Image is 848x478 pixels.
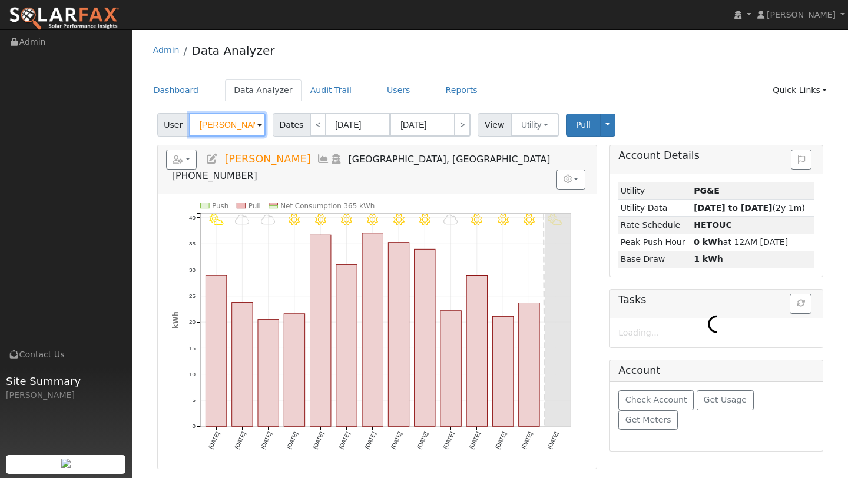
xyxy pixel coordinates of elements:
span: [PERSON_NAME] [767,10,836,19]
td: Peak Push Hour [618,234,691,251]
strong: 1 kWh [694,254,723,264]
strong: H [694,220,732,230]
a: Edit User (38267) [206,153,218,165]
button: Pull [566,114,601,137]
a: < [310,113,326,137]
a: > [454,113,471,137]
span: Site Summary [6,373,126,389]
span: [GEOGRAPHIC_DATA], [GEOGRAPHIC_DATA] [349,154,551,165]
span: Dates [273,113,310,137]
button: Issue History [791,150,811,170]
button: Check Account [618,390,694,410]
span: Get Usage [704,395,747,404]
a: Login As (last Never) [330,153,343,165]
a: Admin [153,45,180,55]
h5: Account Details [618,150,814,162]
span: (2y 1m) [694,203,805,213]
button: Get Usage [697,390,754,410]
a: Quick Links [764,79,836,101]
div: [PERSON_NAME] [6,389,126,401]
a: Reports [437,79,486,101]
a: Multi-Series Graph [317,153,330,165]
a: Audit Trail [302,79,360,101]
a: Users [378,79,419,101]
span: [PHONE_NUMBER] [172,170,257,181]
button: Get Meters [618,410,678,430]
h5: Tasks [618,294,814,306]
h5: Account [618,364,660,376]
td: Base Draw [618,251,691,268]
span: Pull [576,120,591,130]
img: SolarFax [9,6,120,31]
a: Data Analyzer [225,79,302,101]
td: Rate Schedule [618,217,691,234]
strong: 0 kWh [694,237,723,247]
span: View [478,113,511,137]
span: Check Account [625,395,687,404]
span: Get Meters [625,415,671,424]
strong: [DATE] to [DATE] [694,203,772,213]
button: Utility [511,113,559,137]
td: at 12AM [DATE] [692,234,815,251]
td: Utility Data [618,200,691,217]
a: Dashboard [145,79,208,101]
button: Refresh [790,294,811,314]
strong: ID: 17366105, authorized: 10/03/25 [694,186,720,195]
img: retrieve [61,459,71,468]
td: Utility [618,182,691,200]
input: Select a User [189,113,266,137]
span: User [157,113,190,137]
span: [PERSON_NAME] [224,153,310,165]
a: Data Analyzer [191,44,274,58]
